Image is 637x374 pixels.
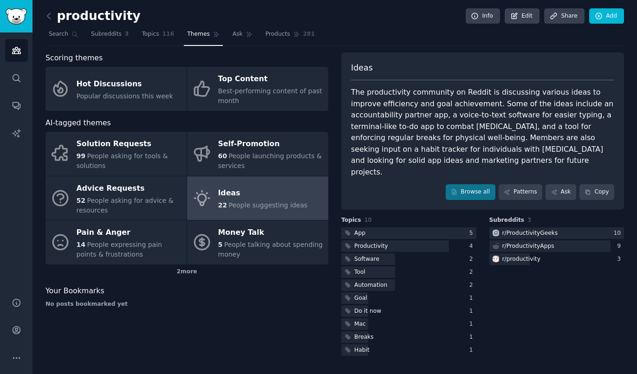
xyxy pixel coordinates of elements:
[77,181,182,196] div: Advice Requests
[617,255,624,264] div: 3
[229,27,256,46] a: Ask
[354,307,381,316] div: Do it now
[45,176,187,220] a: Advice Requests52People asking for advice & resources
[45,117,111,129] span: AI-tagged themes
[341,279,476,291] a: Automation2
[546,184,576,200] a: Ask
[489,216,525,225] span: Subreddits
[354,242,388,251] div: Productivity
[502,229,558,238] div: r/ ProductivityGeeks
[469,307,476,316] div: 1
[49,30,68,39] span: Search
[341,292,476,304] a: Goal1
[351,62,373,74] span: Ideas
[184,27,223,46] a: Themes
[354,320,366,329] div: Mac
[91,30,122,39] span: Subreddits
[589,8,624,24] a: Add
[499,184,542,200] a: Patterns
[88,27,132,46] a: Subreddits3
[218,241,323,258] span: People talking about spending money
[469,255,476,264] div: 2
[262,27,318,46] a: Products281
[218,72,324,87] div: Top Content
[77,137,182,152] div: Solution Requests
[45,9,141,24] h2: productivity
[45,52,103,64] span: Scoring themes
[45,285,104,297] span: Your Bookmarks
[354,268,365,277] div: Tool
[187,67,328,111] a: Top ContentBest-performing content of past month
[45,264,328,279] div: 2 more
[218,152,322,169] span: People launching products & services
[341,216,361,225] span: Topics
[45,300,328,309] div: No posts bookmarked yet
[218,241,223,248] span: 5
[77,241,162,258] span: People expressing pain points & frustrations
[187,176,328,220] a: Ideas22People suggesting ideas
[354,281,387,290] div: Automation
[187,220,328,264] a: Money Talk5People talking about spending money
[45,220,187,264] a: Pain & Anger14People expressing pain points & frustrations
[341,318,476,330] a: Mac1
[228,201,307,209] span: People suggesting ideas
[142,30,159,39] span: Topics
[354,346,370,355] div: Habit
[341,305,476,317] a: Do it now1
[45,132,187,176] a: Solution Requests99People asking for tools & solutions
[341,331,476,343] a: Breaks1
[218,201,227,209] span: 22
[364,217,372,223] span: 10
[218,226,324,240] div: Money Talk
[489,240,624,252] a: r/ProductivityApps9
[77,226,182,240] div: Pain & Anger
[493,256,499,262] img: productivity
[303,30,315,39] span: 281
[469,346,476,355] div: 1
[341,253,476,265] a: Software2
[187,132,328,176] a: Self-Promotion60People launching products & services
[77,197,85,204] span: 52
[469,333,476,342] div: 1
[505,8,539,24] a: Edit
[341,344,476,356] a: Habit1
[351,87,614,178] div: The productivity community on Reddit is discussing various ideas to improve efficiency and goal a...
[469,242,476,251] div: 4
[613,229,624,238] div: 10
[354,229,365,238] div: App
[266,30,290,39] span: Products
[341,266,476,278] a: Tool2
[493,230,499,236] img: ProductivityGeeks
[125,30,129,39] span: 3
[162,30,175,39] span: 116
[617,242,624,251] div: 9
[354,294,367,303] div: Goal
[502,242,554,251] div: r/ ProductivityApps
[469,268,476,277] div: 2
[218,186,308,201] div: Ideas
[218,152,227,160] span: 60
[489,227,624,239] a: ProductivityGeeksr/ProductivityGeeks10
[6,8,27,25] img: GummySearch logo
[45,27,81,46] a: Search
[469,229,476,238] div: 5
[341,227,476,239] a: App5
[354,333,374,342] div: Breaks
[446,184,495,200] a: Browse all
[45,67,187,111] a: Hot DiscussionsPopular discussions this week
[187,30,210,39] span: Themes
[77,152,85,160] span: 99
[466,8,500,24] a: Info
[469,294,476,303] div: 1
[544,8,584,24] a: Share
[77,152,168,169] span: People asking for tools & solutions
[469,320,476,329] div: 1
[527,217,531,223] span: 3
[579,184,614,200] button: Copy
[77,197,174,214] span: People asking for advice & resources
[218,87,322,104] span: Best-performing content of past month
[77,77,173,91] div: Hot Discussions
[502,255,540,264] div: r/ productivity
[489,253,624,265] a: productivityr/productivity3
[77,92,173,100] span: Popular discussions this week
